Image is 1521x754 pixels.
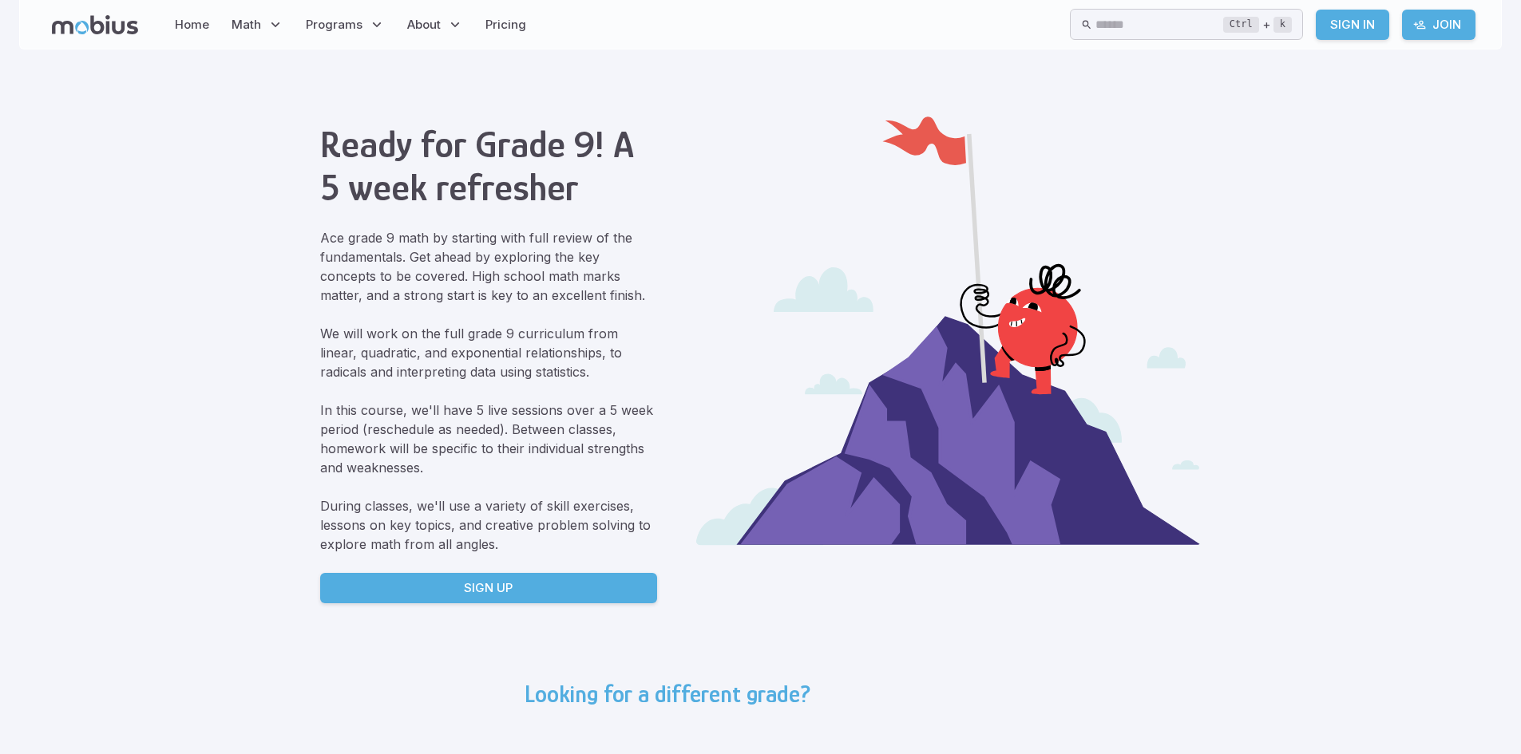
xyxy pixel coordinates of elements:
span: Programs [306,16,362,34]
a: Home [170,6,214,43]
h2: Ready for Grade 9! A 5 week refresher [320,123,657,209]
a: Join [1402,10,1475,40]
span: Math [232,16,261,34]
p: In this course, we'll have 5 live sessions over a 5 week period (reschedule as needed). Between c... [320,401,657,477]
kbd: Ctrl [1223,17,1259,33]
img: Ready for Grade 9! A 5 week refresher [695,116,1202,546]
p: We will work on the full grade 9 curriculum from linear, quadratic, and exponential relationships... [320,324,657,381]
p: Ace grade 9 math by starting with full review of the fundamentals. Get ahead by exploring the key... [320,228,657,305]
span: About [407,16,441,34]
p: During classes, we'll use a variety of skill exercises, lessons on key topics, and creative probl... [320,496,657,554]
h3: Looking for a different grade? [525,680,811,709]
a: Sign Up [320,573,657,603]
div: + [1223,15,1292,34]
a: Sign In [1316,10,1389,40]
kbd: k [1273,17,1292,33]
a: Pricing [481,6,531,43]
